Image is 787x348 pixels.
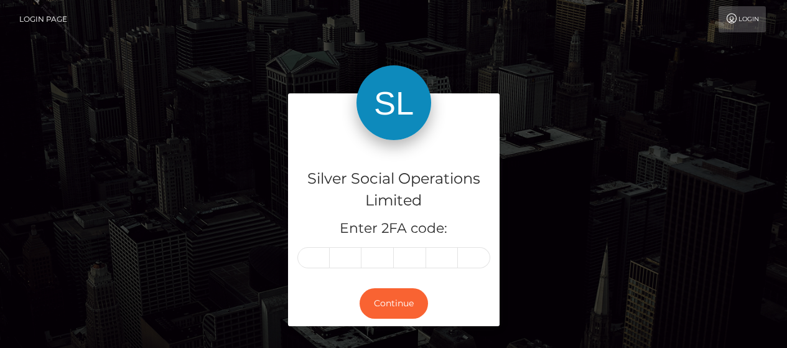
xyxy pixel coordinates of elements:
button: Continue [360,288,428,319]
h5: Enter 2FA code: [297,219,490,238]
h4: Silver Social Operations Limited [297,168,490,212]
a: Login Page [19,6,67,32]
a: Login [719,6,766,32]
img: Silver Social Operations Limited [356,65,431,140]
